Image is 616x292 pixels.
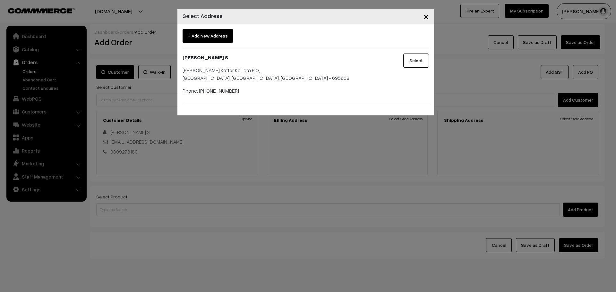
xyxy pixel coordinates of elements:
span: × [424,10,429,22]
p: Phone: [PHONE_NUMBER] [183,87,386,95]
h4: Select Address [183,12,223,20]
b: [PERSON_NAME] S [183,54,228,61]
button: Close [418,6,434,26]
p: [PERSON_NAME] Kottor Kalllara P.O, [GEOGRAPHIC_DATA], [GEOGRAPHIC_DATA], [GEOGRAPHIC_DATA] - 695608 [183,66,386,82]
button: Select [403,54,429,68]
span: + Add New Address [183,29,233,43]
